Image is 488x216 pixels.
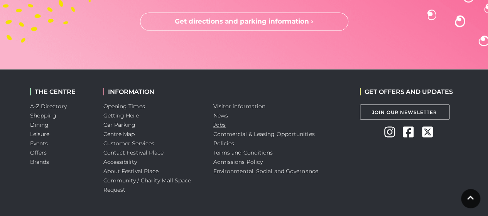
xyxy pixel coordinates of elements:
[30,102,67,109] a: A-Z Directory
[30,158,49,165] a: Brands
[30,139,48,146] a: Events
[30,112,57,119] a: Shopping
[213,167,318,174] a: Environmental, Social and Governance
[213,158,263,165] a: Admissions Policy
[213,139,235,146] a: Policies
[103,149,164,156] a: Contact Festival Place
[103,88,202,95] h2: INFORMATION
[103,112,139,119] a: Getting Here
[213,149,273,156] a: Terms and Conditions
[103,102,145,109] a: Opening Times
[103,177,191,193] a: Community / Charity Mall Space Request
[30,149,47,156] a: Offers
[30,121,49,128] a: Dining
[30,88,92,95] h2: THE CENTRE
[103,139,155,146] a: Customer Services
[103,130,135,137] a: Centre Map
[103,121,136,128] a: Car Parking
[360,104,449,119] a: Join Our Newsletter
[213,121,226,128] a: Jobs
[213,130,315,137] a: Commercial & Leasing Opportunities
[360,88,453,95] h2: GET OFFERS AND UPDATES
[30,130,50,137] a: Leisure
[103,167,159,174] a: About Festival Place
[140,12,348,31] a: Get directions and parking information ›
[213,112,228,119] a: News
[103,158,137,165] a: Accessibility
[213,102,266,109] a: Visitor information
